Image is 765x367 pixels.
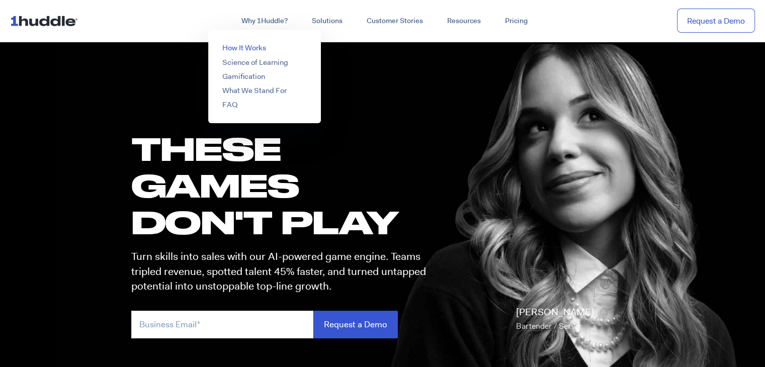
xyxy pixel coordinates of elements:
input: Business Email* [131,311,313,338]
a: Request a Demo [677,9,755,33]
a: How It Works [222,43,266,53]
a: Pricing [493,12,540,30]
a: Why 1Huddle? [229,12,300,30]
p: [PERSON_NAME] [516,305,594,333]
a: Science of Learning [222,57,288,67]
a: Customer Stories [355,12,435,30]
a: FAQ [222,100,237,110]
a: Solutions [300,12,355,30]
p: Turn skills into sales with our AI-powered game engine. Teams tripled revenue, spotted talent 45%... [131,249,435,294]
a: Gamification [222,71,265,81]
h1: these GAMES DON'T PLAY [131,130,435,241]
span: Bartender / Server [516,321,582,331]
a: What We Stand For [222,85,287,96]
a: Resources [435,12,493,30]
input: Request a Demo [313,311,398,338]
img: ... [10,11,82,30]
